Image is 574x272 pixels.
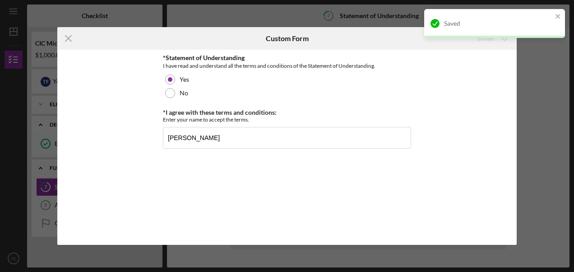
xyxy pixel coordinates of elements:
h6: Custom Form [266,34,309,42]
div: Saved [444,20,552,27]
div: *Statement of Understanding [163,54,411,61]
label: Yes [180,76,189,83]
label: No [180,89,188,97]
label: *I agree with these terms and conditions: [163,108,277,116]
div: I have read and understand all the terms and conditions of the Statement of Understanding. [163,61,411,70]
button: close [555,13,561,21]
div: Enter your name to accept the terms. [163,116,411,123]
